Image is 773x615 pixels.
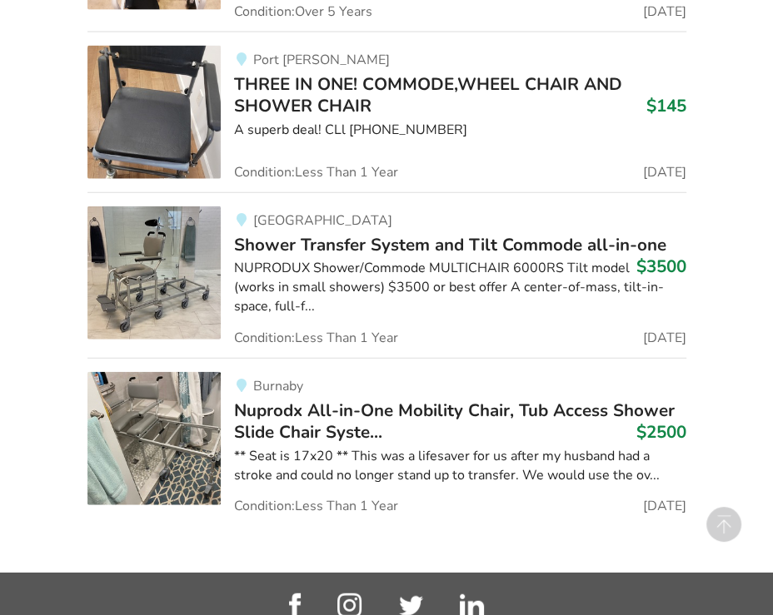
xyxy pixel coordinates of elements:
[234,399,675,444] span: Nuprodx All-in-One Mobility Chair, Tub Access Shower Slide Chair Syste...
[234,447,686,485] div: ** Seat is 17x20 ** This was a lifesaver for us after my husband had a stroke and could no longer...
[234,121,686,140] div: A superb deal! CLl [PHONE_NUMBER]
[253,51,390,69] span: Port [PERSON_NAME]
[636,255,686,277] h3: $3500
[253,211,392,230] span: [GEOGRAPHIC_DATA]
[87,46,221,179] img: bathroom safety-three in one! commode,wheel chair and shower chair
[87,32,686,192] a: bathroom safety-three in one! commode,wheel chair and shower chairPort [PERSON_NAME]THREE IN ONE!...
[87,372,221,505] img: bathroom safety-nuprodx all-in-one mobility chair, tub access shower slide chair system and commode
[646,95,686,117] h3: $145
[234,259,686,316] div: NUPRODUX Shower/Commode MULTICHAIR 6000RS Tilt model (works in small showers) $3500 or best offer...
[234,72,622,117] span: THREE IN ONE! COMMODE,WHEEL CHAIR AND SHOWER CHAIR
[234,233,666,256] span: Shower Transfer System and Tilt Commode all-in-one
[643,499,686,513] span: [DATE]
[643,166,686,179] span: [DATE]
[87,358,686,513] a: bathroom safety-nuprodx all-in-one mobility chair, tub access shower slide chair system and commo...
[643,331,686,345] span: [DATE]
[234,166,398,179] span: Condition: Less Than 1 Year
[87,192,686,358] a: bathroom safety-shower transfer system and tilt commode all-in-one[GEOGRAPHIC_DATA]Shower Transfe...
[234,331,398,345] span: Condition: Less Than 1 Year
[234,499,398,513] span: Condition: Less Than 1 Year
[636,421,686,443] h3: $2500
[87,206,221,340] img: bathroom safety-shower transfer system and tilt commode all-in-one
[253,377,303,395] span: Burnaby
[234,5,372,18] span: Condition: Over 5 Years
[643,5,686,18] span: [DATE]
